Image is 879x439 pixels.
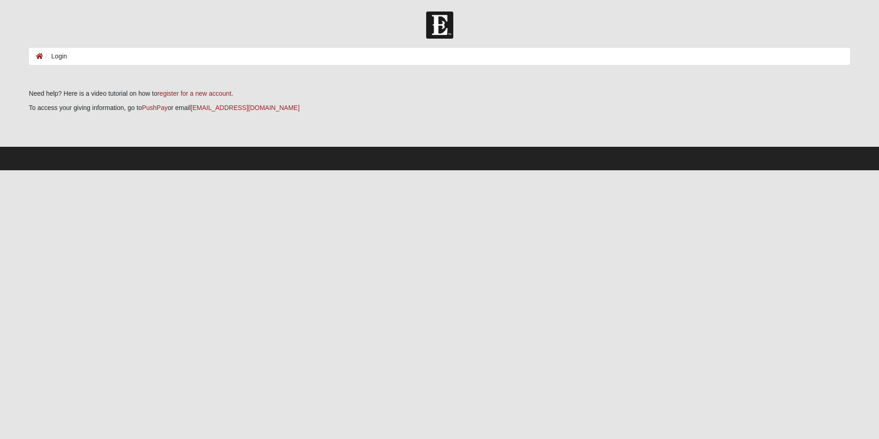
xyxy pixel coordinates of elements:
p: To access your giving information, go to or email [29,103,850,113]
p: Need help? Here is a video tutorial on how to . [29,89,850,98]
a: [EMAIL_ADDRESS][DOMAIN_NAME] [191,104,300,111]
a: PushPay [142,104,168,111]
li: Login [43,52,67,61]
a: register for a new account [157,90,231,97]
img: Church of Eleven22 Logo [426,12,453,39]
